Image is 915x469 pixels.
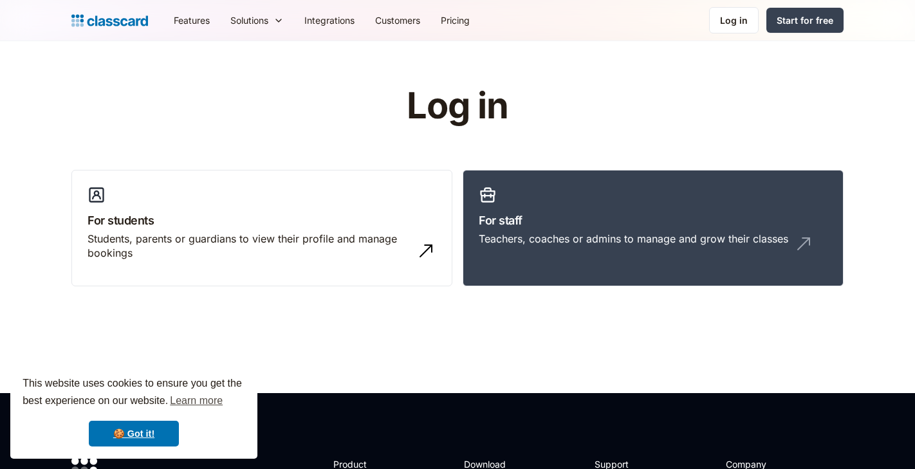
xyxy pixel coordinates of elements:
[71,170,452,287] a: For studentsStudents, parents or guardians to view their profile and manage bookings
[230,14,268,27] div: Solutions
[220,6,294,35] div: Solutions
[365,6,430,35] a: Customers
[168,391,225,410] a: learn more about cookies
[766,8,844,33] a: Start for free
[720,14,748,27] div: Log in
[709,7,759,33] a: Log in
[163,6,220,35] a: Features
[10,363,257,459] div: cookieconsent
[23,376,245,410] span: This website uses cookies to ensure you get the best experience on our website.
[463,170,844,287] a: For staffTeachers, coaches or admins to manage and grow their classes
[88,232,411,261] div: Students, parents or guardians to view their profile and manage bookings
[254,86,662,126] h1: Log in
[479,212,827,229] h3: For staff
[479,232,788,246] div: Teachers, coaches or admins to manage and grow their classes
[71,12,148,30] a: Logo
[777,14,833,27] div: Start for free
[88,212,436,229] h3: For students
[294,6,365,35] a: Integrations
[430,6,480,35] a: Pricing
[89,421,179,446] a: dismiss cookie message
